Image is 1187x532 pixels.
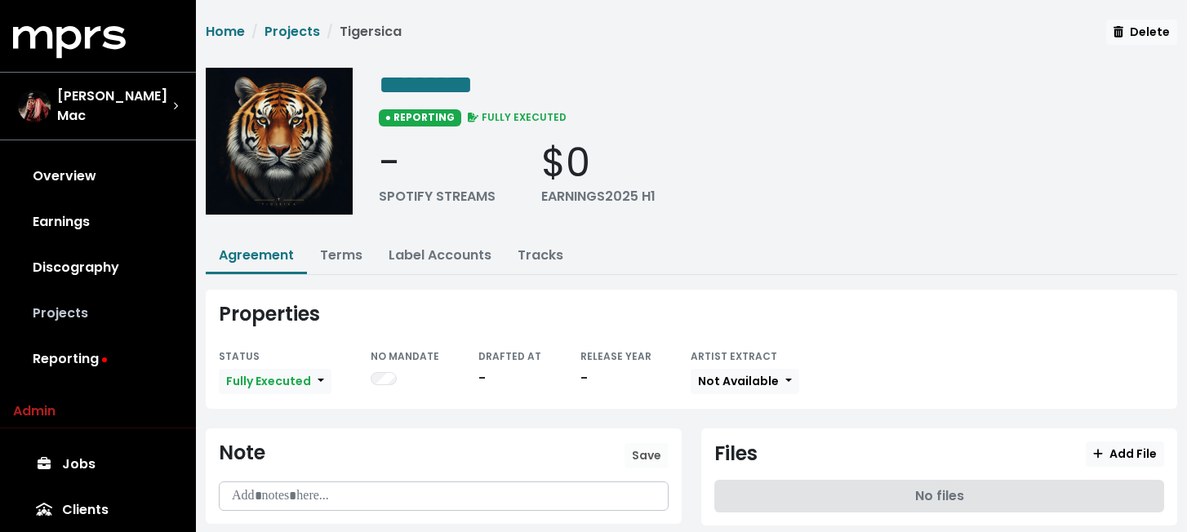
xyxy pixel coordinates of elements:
span: FULLY EXECUTED [465,110,567,124]
small: RELEASE YEAR [580,349,651,363]
span: Fully Executed [226,373,311,389]
small: STATUS [219,349,260,363]
li: Tigersica [320,22,402,42]
small: DRAFTED AT [478,349,541,363]
a: Label Accounts [389,246,491,264]
a: Jobs [13,441,183,487]
a: Home [206,22,245,41]
div: - [478,369,541,388]
a: mprs logo [13,32,126,51]
small: ARTIST EXTRACT [691,349,777,363]
div: $0 [541,140,656,187]
div: - [379,140,496,187]
button: Delete [1106,20,1177,45]
div: - [580,369,651,388]
span: Not Available [698,373,779,389]
div: Files [714,442,758,466]
div: Note [219,441,265,465]
a: Tracks [518,246,563,264]
div: EARNINGS 2025 H1 [541,187,656,206]
a: Reporting [13,336,183,382]
button: Add File [1086,441,1164,467]
a: Agreement [219,246,294,264]
button: Not Available [691,369,799,394]
span: Add File [1093,446,1157,462]
span: Edit value [379,72,473,98]
a: Overview [13,153,183,199]
small: NO MANDATE [371,349,439,363]
nav: breadcrumb [206,22,402,55]
div: SPOTIFY STREAMS [379,187,496,206]
a: Terms [320,246,362,264]
img: The selected account / producer [18,90,51,122]
span: [PERSON_NAME] Mac [57,86,173,126]
span: Delete [1114,24,1170,40]
a: Projects [13,290,183,336]
a: Discography [13,245,183,290]
div: Properties [219,303,1164,326]
span: ● REPORTING [379,109,461,126]
a: Projects [265,22,320,41]
button: Fully Executed [219,369,331,394]
div: No files [714,480,1164,512]
a: Earnings [13,199,183,245]
img: Album cover for this project [206,68,353,215]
